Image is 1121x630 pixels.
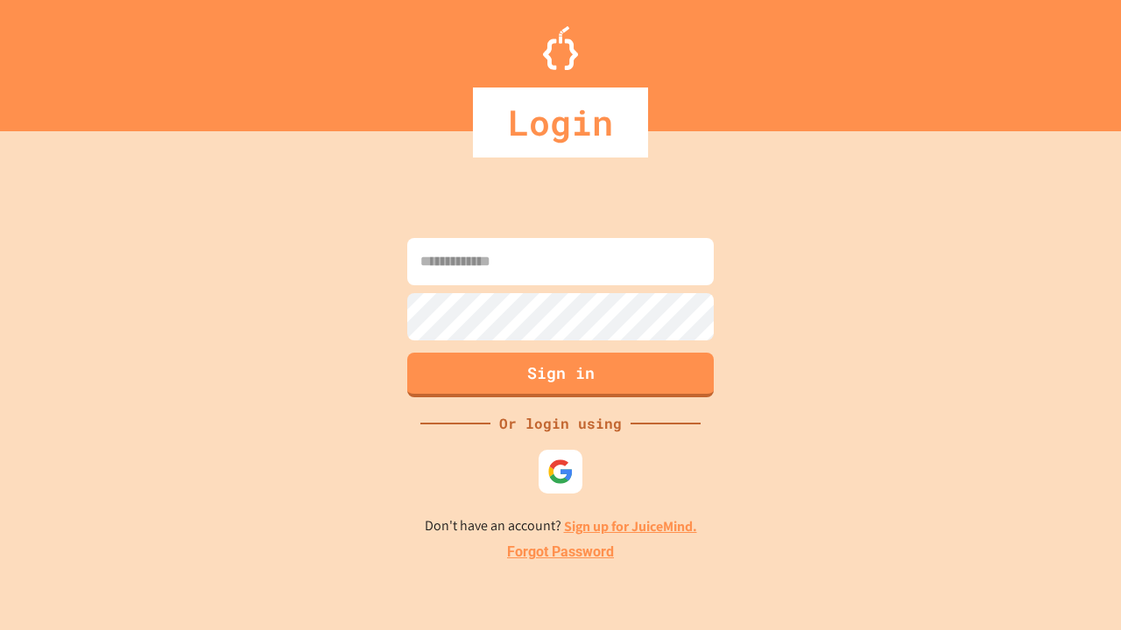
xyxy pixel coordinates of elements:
[425,515,697,537] p: Don't have an account?
[490,413,631,434] div: Or login using
[407,353,714,397] button: Sign in
[547,458,574,485] img: google-icon.svg
[543,26,578,70] img: Logo.svg
[473,87,648,157] div: Login
[564,517,697,535] a: Sign up for JuiceMind.
[507,542,614,563] a: Forgot Password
